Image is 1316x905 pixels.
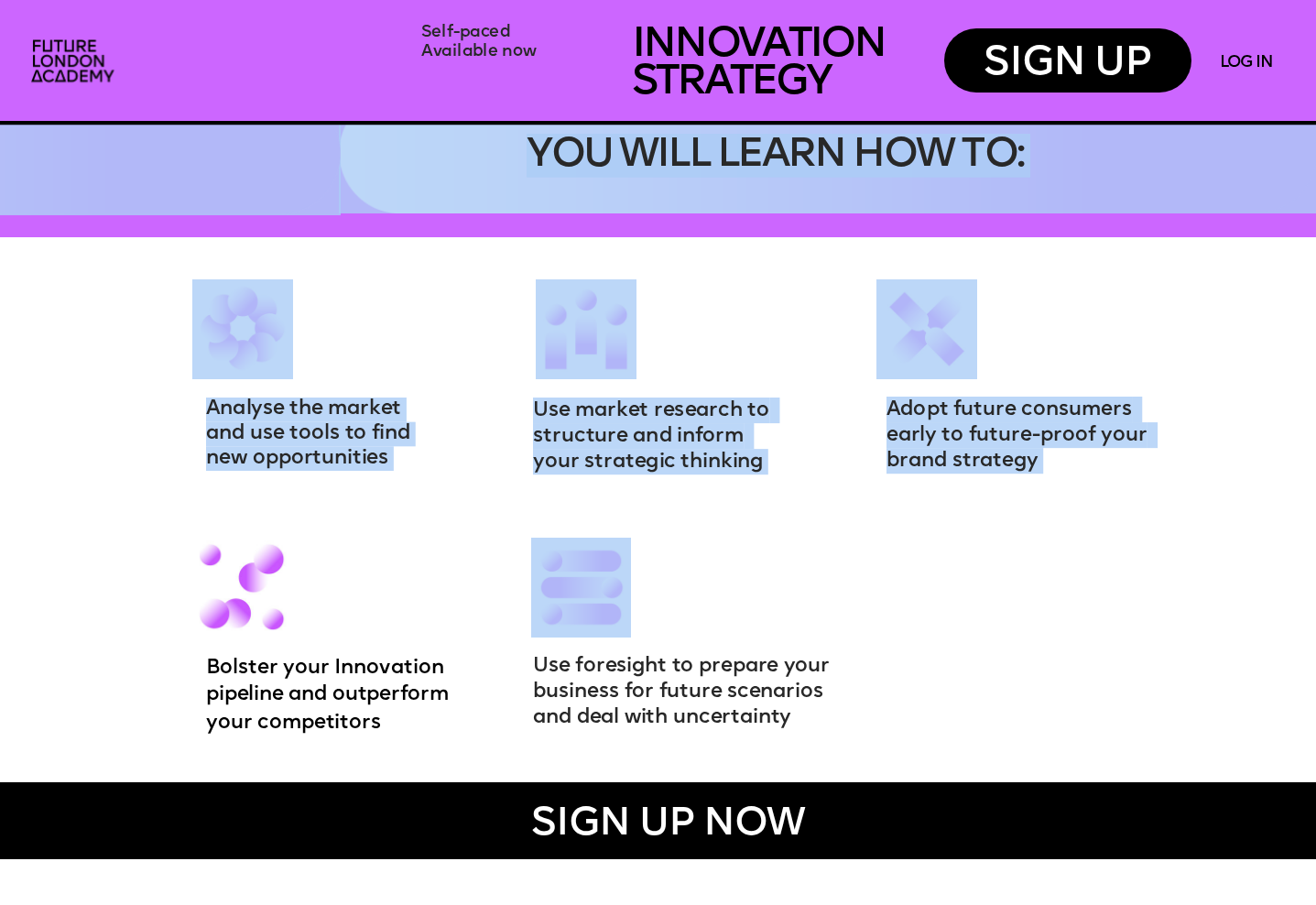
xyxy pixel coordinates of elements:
[192,538,292,638] img: upload-873bd412-daf5-4b8c-8a27-d1d1325db183.jpg
[421,25,510,41] span: Self-paced
[206,423,410,443] span: and use tools to find
[531,538,631,638] img: upload-f46ad14f-52d3-4cb1-8f33-cfa153f96481.jpg
[206,448,388,468] span: new opportunities
[206,398,401,419] span: Analyse the market
[533,400,775,473] span: Use market research to structure and inform your strategic thinking
[192,279,292,379] img: upload-46009bce-61fb-4ffc-9d6d-96c8e3f7b063.jpg
[632,25,885,67] span: INNOVATION
[527,136,1023,177] span: YOU WILL LEARN HOW TO:
[632,61,831,104] span: STRATEGY
[533,656,835,728] span: Use foresight to prepare your business for future scenarios and deal with uncertainty
[206,658,444,678] span: Bolster your Innovation
[24,32,125,93] img: upload-2f72e7a8-3806-41e8-b55b-d754ac055a4a.png
[886,398,1152,471] span: Adopt future consumers early to future-proof your brand strategy
[1220,54,1271,71] a: LOG IN
[536,279,636,379] img: upload-bb521b6a-5812-46bd-9bde-8d3e829a4c7d.jpg
[206,713,381,733] span: your competitors
[876,279,976,379] img: upload-c2cfed4a-0ec4-4ce4-9d8c-68544b351617.jpg
[206,684,449,704] span: pipeline and outperform
[421,44,537,60] span: Available now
